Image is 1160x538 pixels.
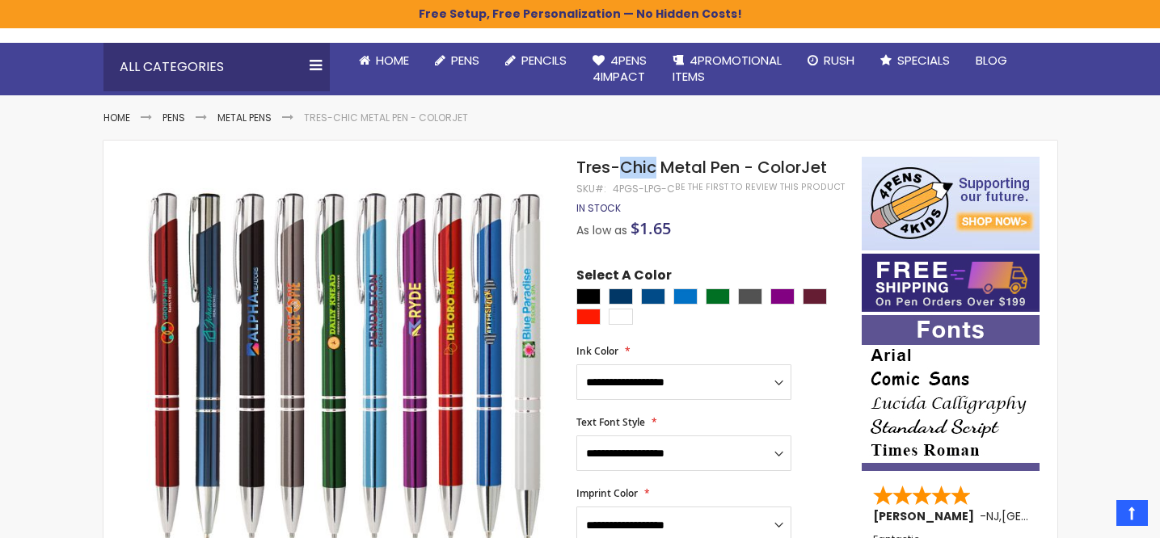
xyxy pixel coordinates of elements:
[1027,494,1160,538] iframe: Google Customer Reviews
[576,182,606,195] strong: SKU
[576,288,601,305] div: Black
[103,43,330,91] div: All Categories
[576,156,827,179] span: Tres-Chic Metal Pen - ColorJet
[673,52,782,85] span: 4PROMOTIONAL ITEMS
[795,43,867,78] a: Rush
[576,222,627,238] span: As low as
[103,111,130,124] a: Home
[862,157,1040,250] img: 4pens 4 kids
[862,315,1040,471] img: font-personalization-examples
[451,52,479,69] span: Pens
[897,52,950,69] span: Specials
[521,52,567,69] span: Pencils
[706,288,730,305] div: Green
[803,288,827,305] div: Dark Red
[576,415,645,429] span: Text Font Style
[673,288,698,305] div: Blue Light
[217,111,272,124] a: Metal Pens
[162,111,185,124] a: Pens
[824,52,854,69] span: Rush
[976,52,1007,69] span: Blog
[980,508,1120,524] span: - ,
[631,217,671,239] span: $1.65
[613,183,675,195] div: 4PGS-LPG-C
[770,288,795,305] div: Purple
[609,288,633,305] div: Navy Blue
[422,43,492,78] a: Pens
[346,43,422,78] a: Home
[641,288,665,305] div: Ocean Blue
[576,486,638,500] span: Imprint Color
[576,344,618,358] span: Ink Color
[738,288,762,305] div: Gunmetal
[873,508,980,524] span: [PERSON_NAME]
[1002,508,1120,524] span: [GEOGRAPHIC_DATA]
[593,52,647,85] span: 4Pens 4impact
[862,254,1040,312] img: Free shipping on orders over $199
[609,309,633,325] div: White
[675,181,845,193] a: Be the first to review this product
[963,43,1020,78] a: Blog
[492,43,580,78] a: Pencils
[304,111,468,124] li: Tres-Chic Metal Pen - ColorJet
[576,309,601,325] div: Bright Red
[576,267,672,288] span: Select A Color
[867,43,963,78] a: Specials
[376,52,409,69] span: Home
[986,508,999,524] span: NJ
[580,43,660,95] a: 4Pens4impact
[576,202,621,215] div: Availability
[576,201,621,215] span: In stock
[660,43,795,95] a: 4PROMOTIONALITEMS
